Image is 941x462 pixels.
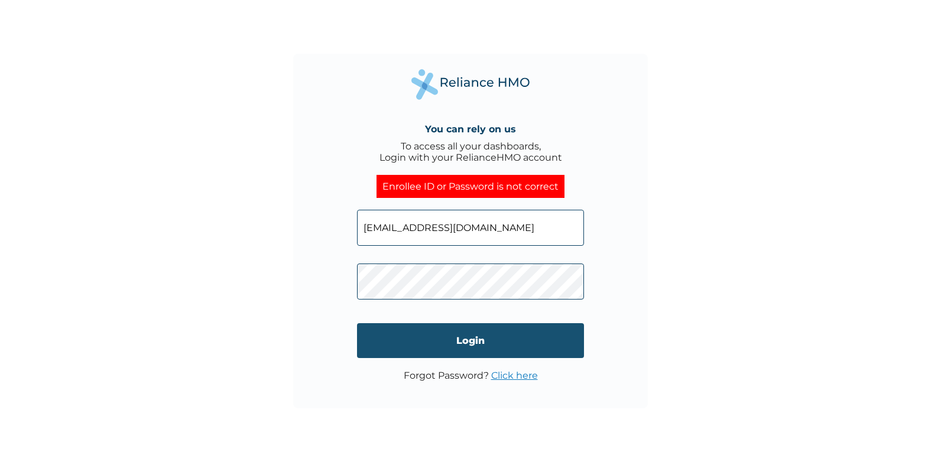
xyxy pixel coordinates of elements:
a: Click here [491,370,538,381]
img: Reliance Health's Logo [411,69,530,99]
h4: You can rely on us [425,123,516,135]
div: To access all your dashboards, Login with your RelianceHMO account [379,141,562,163]
p: Forgot Password? [404,370,538,381]
input: Login [357,323,584,358]
input: Email address or HMO ID [357,210,584,246]
div: Enrollee ID or Password is not correct [377,175,564,198]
